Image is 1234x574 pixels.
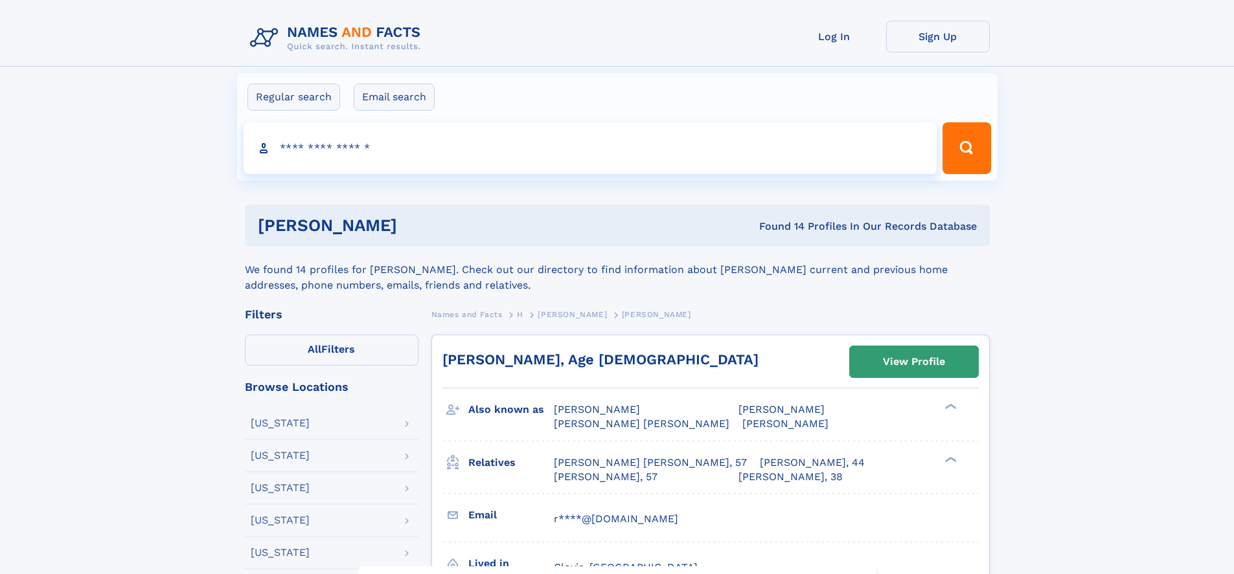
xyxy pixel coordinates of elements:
span: [PERSON_NAME] [738,403,825,415]
div: ❯ [942,403,957,411]
a: Log In [783,21,886,52]
h1: [PERSON_NAME] [258,217,578,234]
img: Logo Names and Facts [245,21,431,56]
div: [US_STATE] [251,450,310,461]
a: [PERSON_NAME], 57 [554,470,657,484]
div: [US_STATE] [251,515,310,525]
a: [PERSON_NAME], 44 [760,456,865,470]
span: [PERSON_NAME] [554,403,640,415]
div: Found 14 Profiles In Our Records Database [578,219,977,234]
span: [PERSON_NAME] [538,310,607,319]
div: [US_STATE] [251,418,310,428]
a: [PERSON_NAME], Age [DEMOGRAPHIC_DATA] [442,351,759,368]
div: Browse Locations [245,381,418,393]
a: [PERSON_NAME] [PERSON_NAME], 57 [554,456,747,470]
span: [PERSON_NAME] [742,417,828,430]
h3: Also known as [468,399,554,421]
a: Names and Facts [431,306,503,322]
label: Filters [245,335,418,366]
label: Regular search [247,83,340,111]
a: [PERSON_NAME] [538,306,607,322]
div: ❯ [942,455,957,463]
a: Sign Up [886,21,990,52]
input: search input [244,122,937,174]
div: [US_STATE] [251,483,310,493]
button: Search Button [943,122,990,174]
span: Clovis, [GEOGRAPHIC_DATA] [554,561,698,573]
label: Email search [354,83,435,111]
span: [PERSON_NAME] [622,310,691,319]
a: H [517,306,523,322]
span: [PERSON_NAME] [PERSON_NAME] [554,417,729,430]
div: Filters [245,309,418,320]
div: View Profile [883,347,945,377]
div: We found 14 profiles for [PERSON_NAME]. Check out our directory to find information about [PERSON... [245,247,990,293]
span: All [308,343,321,355]
a: View Profile [850,346,978,377]
h3: Relatives [468,452,554,474]
h3: Email [468,504,554,526]
a: [PERSON_NAME], 38 [738,470,843,484]
span: H [517,310,523,319]
div: [US_STATE] [251,547,310,558]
